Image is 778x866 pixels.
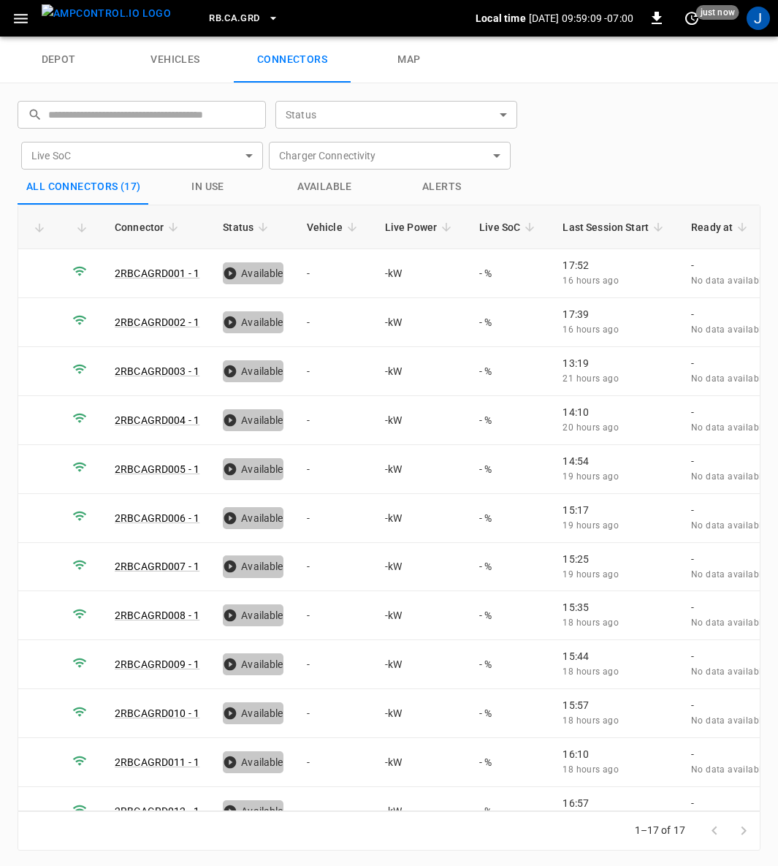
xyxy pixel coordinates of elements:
[562,373,619,384] span: 21 hours ago
[562,666,619,677] span: 18 hours ago
[562,454,668,468] p: 14:54
[150,170,267,205] button: in use
[373,689,468,738] td: - kW
[295,640,373,689] td: -
[18,170,150,205] button: All Connectors (17)
[562,698,668,713] p: 15:57
[562,618,619,628] span: 18 hours ago
[468,494,551,543] td: - %
[691,764,766,775] span: No data available
[468,640,551,689] td: - %
[562,258,668,273] p: 17:52
[691,666,766,677] span: No data available
[373,298,468,347] td: - kW
[373,494,468,543] td: - kW
[223,702,283,724] div: Available
[691,258,766,273] p: -
[562,552,668,566] p: 15:25
[468,787,551,836] td: - %
[295,298,373,347] td: -
[373,249,468,298] td: - kW
[468,347,551,396] td: - %
[295,445,373,494] td: -
[691,552,766,566] p: -
[696,5,739,20] span: just now
[115,561,199,572] a: 2RBCAGRD007 - 1
[691,219,752,236] span: Ready at
[691,454,766,468] p: -
[223,751,283,773] div: Available
[468,249,551,298] td: - %
[295,543,373,592] td: -
[691,600,766,615] p: -
[635,823,686,837] p: 1–17 of 17
[42,4,171,23] img: ampcontrol.io logo
[691,618,766,628] span: No data available
[691,373,766,384] span: No data available
[295,787,373,836] td: -
[691,503,766,517] p: -
[295,689,373,738] td: -
[562,715,619,726] span: 18 hours ago
[691,356,766,371] p: -
[223,800,283,822] div: Available
[691,698,766,713] p: -
[223,262,283,284] div: Available
[373,445,468,494] td: - kW
[691,471,766,482] span: No data available
[234,37,351,83] a: connectors
[307,219,362,236] span: Vehicle
[115,219,183,236] span: Connector
[479,219,539,236] span: Live SoC
[373,347,468,396] td: - kW
[351,37,468,83] a: map
[562,520,619,531] span: 19 hours ago
[468,298,551,347] td: - %
[691,324,766,335] span: No data available
[468,543,551,592] td: - %
[691,307,766,322] p: -
[562,405,668,419] p: 14:10
[209,10,259,27] span: RB.CA.GRD
[476,11,526,26] p: Local time
[295,249,373,298] td: -
[295,494,373,543] td: -
[385,219,457,236] span: Live Power
[295,591,373,640] td: -
[115,267,199,279] a: 2RBCAGRD001 - 1
[680,7,703,30] button: set refresh interval
[691,422,766,433] span: No data available
[373,543,468,592] td: - kW
[223,555,283,577] div: Available
[115,414,199,426] a: 2RBCAGRD004 - 1
[747,7,770,30] div: profile-icon
[562,356,668,371] p: 13:19
[468,689,551,738] td: - %
[115,658,199,670] a: 2RBCAGRD009 - 1
[691,405,766,419] p: -
[468,396,551,445] td: - %
[203,4,284,33] button: RB.CA.GRD
[691,796,766,810] p: -
[223,360,283,382] div: Available
[562,471,619,482] span: 19 hours ago
[691,520,766,531] span: No data available
[562,422,619,433] span: 20 hours ago
[115,512,199,524] a: 2RBCAGRD006 - 1
[295,347,373,396] td: -
[115,805,199,817] a: 2RBCAGRD012 - 1
[115,463,199,475] a: 2RBCAGRD005 - 1
[691,715,766,726] span: No data available
[373,396,468,445] td: - kW
[562,324,619,335] span: 16 hours ago
[373,738,468,787] td: - kW
[562,307,668,322] p: 17:39
[468,445,551,494] td: - %
[562,503,668,517] p: 15:17
[562,764,619,775] span: 18 hours ago
[115,365,199,377] a: 2RBCAGRD003 - 1
[468,738,551,787] td: - %
[115,316,199,328] a: 2RBCAGRD002 - 1
[115,609,199,621] a: 2RBCAGRD008 - 1
[117,37,234,83] a: vehicles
